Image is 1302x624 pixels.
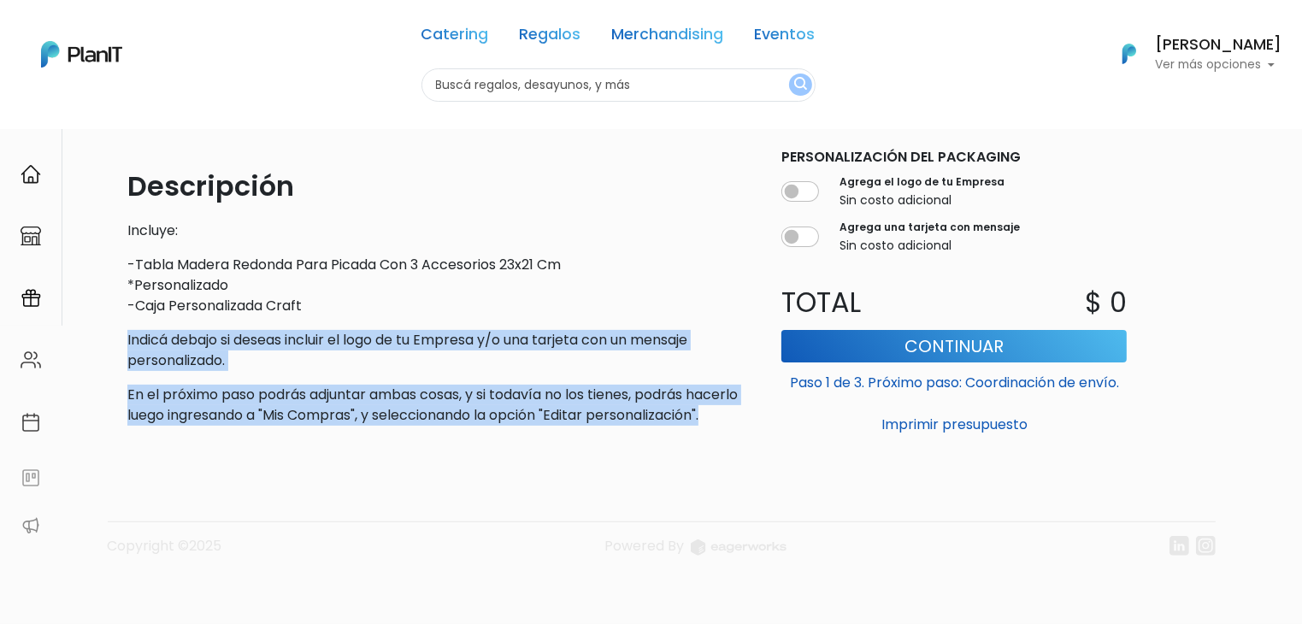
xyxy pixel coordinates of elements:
img: calendar-87d922413cdce8b2cf7b7f5f62616a5cf9e4887200fb71536465627b3292af00.svg [21,412,41,433]
img: feedback-78b5a0c8f98aac82b08bfc38622c3050aee476f2c9584af64705fc4e61158814.svg [21,468,41,488]
label: Agrega el logo de tu Empresa [840,174,1004,190]
p: Copyright ©2025 [108,536,222,569]
p: En el próximo paso podrás adjuntar ambas cosas, y si todavía no los tienes, podrás hacerlo luego ... [127,385,747,426]
img: PlanIt Logo [41,41,122,68]
img: instagram-7ba2a2629254302ec2a9470e65da5de918c9f3c9a63008f8abed3140a32961bf.svg [1196,536,1216,556]
a: Catering [421,27,489,48]
div: ¿Necesitás ayuda? [88,16,246,50]
p: Indicá debajo si deseas incluir el logo de tu Empresa y/o una tarjeta con un mensaje personalizado. [127,330,747,371]
p: $ 0 [1085,282,1127,323]
a: Regalos [520,27,581,48]
p: Sin costo adicional [840,237,1020,255]
p: Total [771,282,954,323]
p: Incluye: [127,221,747,241]
img: logo_eagerworks-044938b0bf012b96b195e05891a56339191180c2d98ce7df62ca656130a436fa.svg [691,539,787,556]
img: campaigns-02234683943229c281be62815700db0a1741e53638e28bf9629b52c665b00959.svg [21,288,41,309]
label: Agrega una tarjeta con mensaje [840,220,1020,235]
p: Paso 1 de 3. Próximo paso: Coordinación de envío. [781,366,1127,393]
img: home-e721727adea9d79c4d83392d1f703f7f8bce08238fde08b1acbfd93340b81755.svg [21,164,41,185]
img: search_button-432b6d5273f82d61273b3651a40e1bd1b912527efae98b1b7a1b2c0702e16a8d.svg [794,77,807,93]
img: marketplace-4ceaa7011d94191e9ded77b95e3339b90024bf715f7c57f8cf31f2d8c509eaba.svg [21,226,41,246]
a: Eventos [755,27,816,48]
button: Imprimir presupuesto [781,410,1127,439]
img: people-662611757002400ad9ed0e3c099ab2801c6687ba6c219adb57efc949bc21e19d.svg [21,350,41,370]
h6: [PERSON_NAME] [1155,38,1281,53]
img: linkedin-cc7d2dbb1a16aff8e18f147ffe980d30ddd5d9e01409788280e63c91fc390ff4.svg [1169,536,1189,556]
p: Descripción [127,166,747,207]
img: PlanIt Logo [1111,35,1148,73]
p: Ver más opciones [1155,59,1281,71]
button: Continuar [781,330,1127,362]
button: PlanIt Logo [PERSON_NAME] Ver más opciones [1100,32,1281,76]
input: Buscá regalos, desayunos, y más [421,68,816,102]
a: Powered By [604,536,787,569]
p: -Tabla Madera Redonda Para Picada Con 3 Accesorios 23x21 Cm *Personalizado -Caja Personalizada Craft [127,255,747,316]
img: partners-52edf745621dab592f3b2c58e3bca9d71375a7ef29c3b500c9f145b62cc070d4.svg [21,515,41,536]
p: Sin costo adicional [840,191,1004,209]
p: Personalización del packaging [781,147,1127,168]
span: translation missing: es.layouts.footer.powered_by [604,536,684,556]
a: Merchandising [612,27,724,48]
